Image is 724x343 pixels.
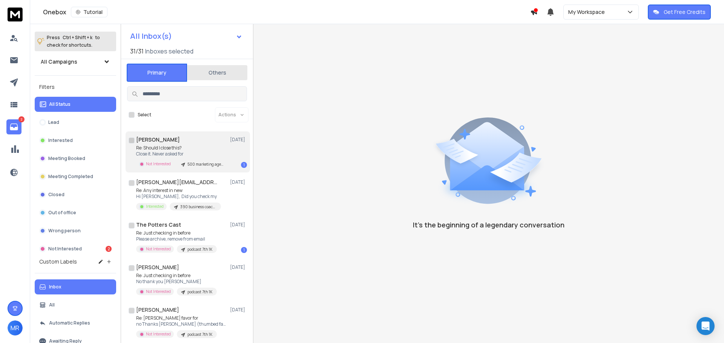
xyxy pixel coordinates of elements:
[136,178,219,186] h1: [PERSON_NAME][EMAIL_ADDRESS][DOMAIN_NAME]
[187,247,212,252] p: podcast 7th 1K
[138,112,151,118] label: Select
[136,136,180,143] h1: [PERSON_NAME]
[49,101,71,107] p: All Status
[648,5,711,20] button: Get Free Credits
[145,47,193,56] h3: Inboxes selected
[136,273,217,279] p: Re: Just checking in before
[696,317,715,335] div: Open Intercom Messenger
[35,205,116,220] button: Out of office
[230,222,247,228] p: [DATE]
[187,162,224,167] p: 500 marketing agency leads
[35,115,116,130] button: Lead
[130,47,144,56] span: 31 / 31
[130,32,172,40] h1: All Inbox(s)
[49,302,55,308] p: All
[18,116,25,122] p: 2
[35,279,116,294] button: Inbox
[8,320,23,335] button: MR
[35,316,116,331] button: Automatic Replies
[230,137,247,143] p: [DATE]
[136,321,227,327] p: no Thanks [PERSON_NAME] (thumbed fast
[136,145,227,151] p: Re: Should I close this?
[241,247,247,253] div: 1
[35,297,116,313] button: All
[230,179,247,185] p: [DATE]
[6,119,21,134] a: 2
[146,289,171,294] p: Not Interested
[136,236,217,242] p: Please archive, remove from email
[48,246,82,252] p: Not Interested
[48,119,59,125] p: Lead
[136,306,179,314] h1: [PERSON_NAME]
[35,133,116,148] button: Interested
[136,315,227,321] p: Re: [PERSON_NAME] favor for
[127,64,187,82] button: Primary
[48,155,85,162] p: Meeting Booked
[48,174,93,180] p: Meeting Completed
[187,64,247,81] button: Others
[136,264,179,271] h1: [PERSON_NAME]
[136,279,217,285] p: No thank you [PERSON_NAME]
[106,246,112,252] div: 2
[43,7,530,17] div: Onebox
[47,34,100,49] p: Press to check for shortcuts.
[48,228,81,234] p: Wrong person
[241,162,247,168] div: 1
[568,8,608,16] p: My Workspace
[146,331,171,337] p: Not Interested
[48,137,73,143] p: Interested
[39,258,77,265] h3: Custom Labels
[146,246,171,252] p: Not Interested
[35,241,116,256] button: Not Interested2
[35,82,116,92] h3: Filters
[35,97,116,112] button: All Status
[41,58,77,66] h1: All Campaigns
[48,192,64,198] p: Closed
[230,264,247,270] p: [DATE]
[35,223,116,238] button: Wrong person
[49,320,90,326] p: Automatic Replies
[136,194,221,200] p: Hi [PERSON_NAME], Did you check my
[48,210,76,216] p: Out of office
[187,332,212,337] p: podcast 7th 1K
[61,33,94,42] span: Ctrl + Shift + k
[35,187,116,202] button: Closed
[136,230,217,236] p: Re: Just checking in before
[136,188,221,194] p: Re: Any interest in new
[35,169,116,184] button: Meeting Completed
[230,307,247,313] p: [DATE]
[146,204,164,209] p: Interested
[136,221,181,229] h1: The Potters Cast
[71,7,107,17] button: Tutorial
[664,8,706,16] p: Get Free Credits
[180,204,216,210] p: 390 business coaches
[49,284,61,290] p: Inbox
[413,220,564,230] p: It’s the beginning of a legendary conversation
[187,289,212,295] p: podcast 7th 1K
[35,151,116,166] button: Meeting Booked
[146,161,171,167] p: Not Interested
[136,151,227,157] p: Close it. Never asked for
[124,29,248,44] button: All Inbox(s)
[35,54,116,69] button: All Campaigns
